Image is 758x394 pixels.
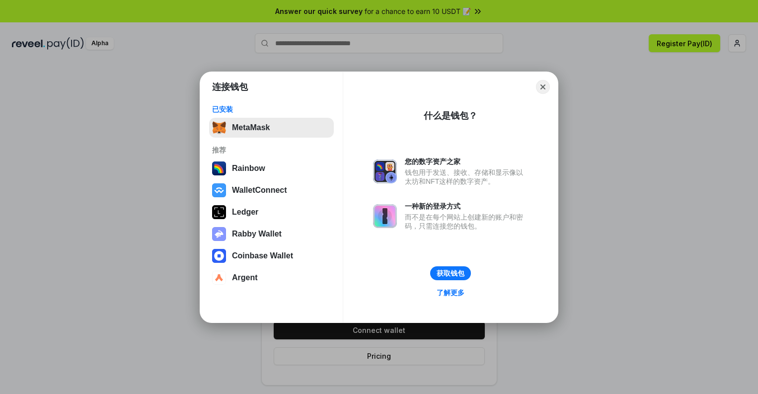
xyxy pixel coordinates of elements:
button: MetaMask [209,118,334,138]
img: svg+xml,%3Csvg%20xmlns%3D%22http%3A%2F%2Fwww.w3.org%2F2000%2Fsvg%22%20width%3D%2228%22%20height%3... [212,205,226,219]
a: 了解更多 [431,286,470,299]
div: 一种新的登录方式 [405,202,528,211]
button: Coinbase Wallet [209,246,334,266]
img: svg+xml,%3Csvg%20width%3D%2228%22%20height%3D%2228%22%20viewBox%3D%220%200%2028%2028%22%20fill%3D... [212,183,226,197]
img: svg+xml,%3Csvg%20xmlns%3D%22http%3A%2F%2Fwww.w3.org%2F2000%2Fsvg%22%20fill%3D%22none%22%20viewBox... [373,204,397,228]
div: WalletConnect [232,186,287,195]
div: 而不是在每个网站上创建新的账户和密码，只需连接您的钱包。 [405,213,528,231]
img: svg+xml,%3Csvg%20fill%3D%22none%22%20height%3D%2233%22%20viewBox%3D%220%200%2035%2033%22%20width%... [212,121,226,135]
div: Rainbow [232,164,265,173]
button: Rainbow [209,158,334,178]
img: svg+xml,%3Csvg%20xmlns%3D%22http%3A%2F%2Fwww.w3.org%2F2000%2Fsvg%22%20fill%3D%22none%22%20viewBox... [212,227,226,241]
div: 推荐 [212,146,331,155]
img: svg+xml,%3Csvg%20width%3D%2228%22%20height%3D%2228%22%20viewBox%3D%220%200%2028%2028%22%20fill%3D... [212,249,226,263]
button: WalletConnect [209,180,334,200]
div: 什么是钱包？ [424,110,477,122]
button: Argent [209,268,334,288]
div: Coinbase Wallet [232,251,293,260]
button: Rabby Wallet [209,224,334,244]
div: Argent [232,273,258,282]
button: 获取钱包 [430,266,471,280]
img: svg+xml,%3Csvg%20xmlns%3D%22http%3A%2F%2Fwww.w3.org%2F2000%2Fsvg%22%20fill%3D%22none%22%20viewBox... [373,159,397,183]
div: 钱包用于发送、接收、存储和显示像以太坊和NFT这样的数字资产。 [405,168,528,186]
h1: 连接钱包 [212,81,248,93]
button: Ledger [209,202,334,222]
button: Close [536,80,550,94]
div: Rabby Wallet [232,230,282,238]
div: 已安装 [212,105,331,114]
div: 了解更多 [437,288,464,297]
img: svg+xml,%3Csvg%20width%3D%22120%22%20height%3D%22120%22%20viewBox%3D%220%200%20120%20120%22%20fil... [212,161,226,175]
div: Ledger [232,208,258,217]
div: 获取钱包 [437,269,464,278]
div: 您的数字资产之家 [405,157,528,166]
div: MetaMask [232,123,270,132]
img: svg+xml,%3Csvg%20width%3D%2228%22%20height%3D%2228%22%20viewBox%3D%220%200%2028%2028%22%20fill%3D... [212,271,226,285]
